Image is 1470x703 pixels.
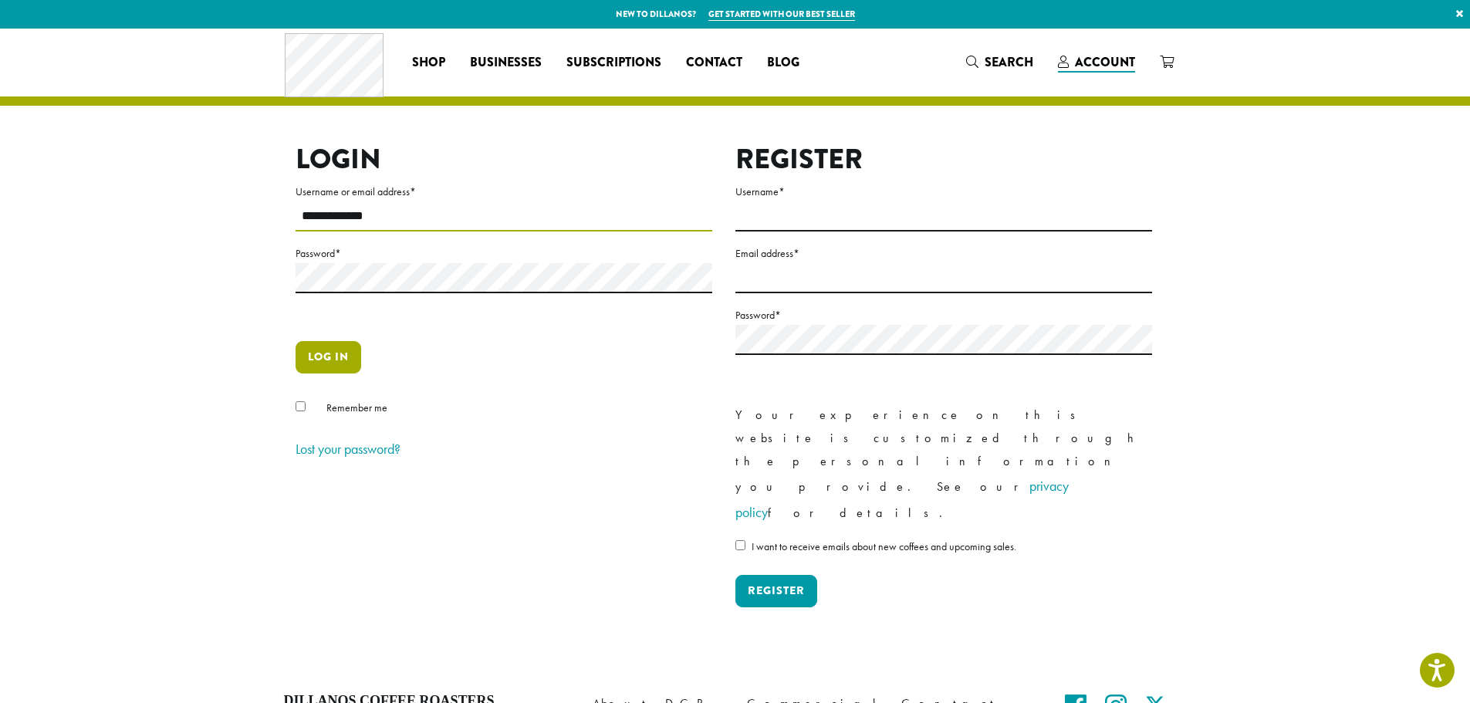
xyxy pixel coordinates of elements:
label: Password [296,244,712,263]
a: Shop [400,50,458,75]
button: Log in [296,341,361,373]
a: Search [954,49,1046,75]
h2: Login [296,143,712,176]
a: privacy policy [735,477,1069,521]
a: Get started with our best seller [708,8,855,21]
label: Username [735,182,1152,201]
span: Blog [767,53,799,73]
a: Lost your password? [296,440,400,458]
button: Register [735,575,817,607]
span: Shop [412,53,445,73]
label: Password [735,306,1152,325]
label: Username or email address [296,182,712,201]
p: Your experience on this website is customized through the personal information you provide. See o... [735,404,1152,526]
h2: Register [735,143,1152,176]
span: Subscriptions [566,53,661,73]
span: I want to receive emails about new coffees and upcoming sales. [752,539,1016,553]
span: Contact [686,53,742,73]
label: Email address [735,244,1152,263]
span: Remember me [326,401,387,414]
span: Businesses [470,53,542,73]
span: Account [1075,53,1135,71]
span: Search [985,53,1033,71]
input: I want to receive emails about new coffees and upcoming sales. [735,540,745,550]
